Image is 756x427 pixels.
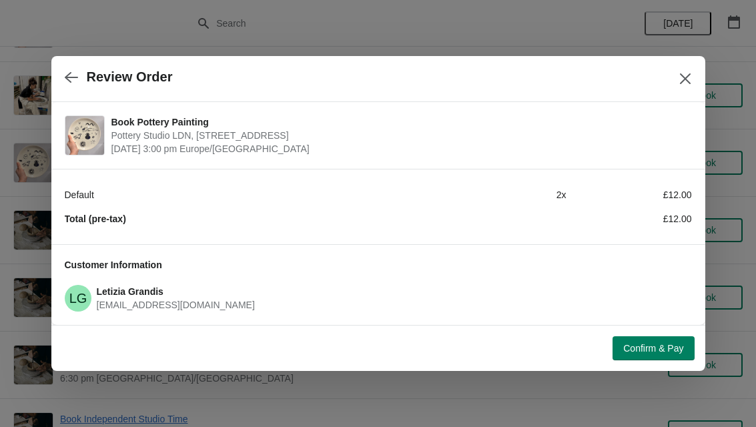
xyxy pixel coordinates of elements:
[65,188,441,201] div: Default
[566,188,692,201] div: £12.00
[97,286,163,297] span: Letizia Grandis
[111,129,685,142] span: Pottery Studio LDN, [STREET_ADDRESS]
[111,115,685,129] span: Book Pottery Painting
[87,69,173,85] h2: Review Order
[97,300,255,310] span: [EMAIL_ADDRESS][DOMAIN_NAME]
[111,142,685,155] span: [DATE] 3:00 pm Europe/[GEOGRAPHIC_DATA]
[441,188,566,201] div: 2 x
[673,67,697,91] button: Close
[65,116,104,155] img: Book Pottery Painting | Pottery Studio LDN, Unit 1.3, Building A4, 10 Monro Way, London, SE10 0EJ...
[613,336,694,360] button: Confirm & Pay
[69,291,87,306] text: LG
[65,285,91,312] span: Letizia
[65,260,162,270] span: Customer Information
[65,213,126,224] strong: Total (pre-tax)
[566,212,692,226] div: £12.00
[623,343,683,354] span: Confirm & Pay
